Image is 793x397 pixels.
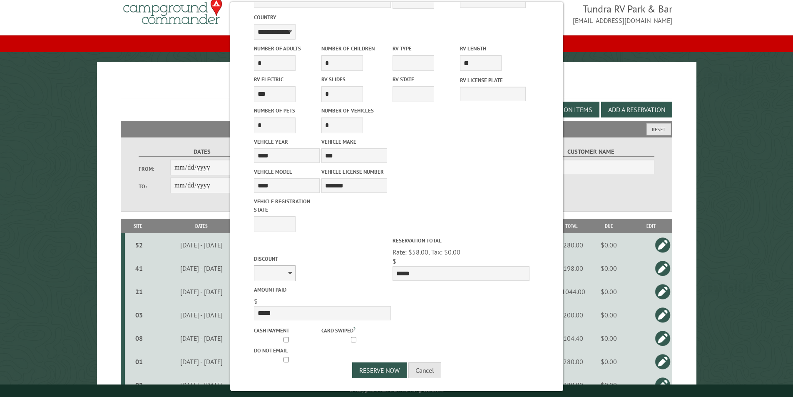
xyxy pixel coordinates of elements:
[121,121,673,137] h2: Filters
[254,286,391,294] label: Amount paid
[321,107,387,115] label: Number of Vehicles
[125,219,152,233] th: Site
[460,45,526,52] label: RV Length
[254,168,320,176] label: Vehicle Model
[128,334,150,342] div: 08
[321,325,387,335] label: Card swiped
[528,102,599,117] button: Edit Add-on Items
[393,257,396,265] span: $
[321,138,387,146] label: Vehicle Make
[254,138,320,146] label: Vehicle Year
[128,357,150,366] div: 01
[128,311,150,319] div: 03
[128,381,150,389] div: 02
[352,362,407,378] button: Reserve Now
[254,197,320,213] label: Vehicle Registration state
[254,255,391,263] label: Discount
[153,241,250,249] div: [DATE] - [DATE]
[555,280,588,303] td: $1044.00
[588,280,630,303] td: $0.00
[555,327,588,350] td: $104.40
[139,147,266,157] label: Dates
[139,165,170,173] label: From:
[630,219,672,233] th: Edit
[555,373,588,397] td: $280.00
[555,303,588,327] td: $200.00
[321,45,387,52] label: Number of Children
[393,75,458,83] label: RV State
[153,334,250,342] div: [DATE] - [DATE]
[588,219,630,233] th: Due
[321,75,387,83] label: RV Slides
[128,287,150,296] div: 21
[555,233,588,257] td: $280.00
[153,357,250,366] div: [DATE] - [DATE]
[254,45,320,52] label: Number of Adults
[588,350,630,373] td: $0.00
[527,147,654,157] label: Customer Name
[254,75,320,83] label: RV Electric
[393,237,529,245] label: Reservation Total
[153,264,250,272] div: [DATE] - [DATE]
[321,168,387,176] label: Vehicle License Number
[153,311,250,319] div: [DATE] - [DATE]
[254,297,258,305] span: $
[152,219,251,233] th: Dates
[588,303,630,327] td: $0.00
[555,350,588,373] td: $280.00
[393,248,460,256] span: Rate: $58.00, Tax: $0.00
[555,257,588,280] td: $198.00
[408,362,441,378] button: Cancel
[646,123,671,135] button: Reset
[588,257,630,280] td: $0.00
[128,264,150,272] div: 41
[139,182,170,190] label: To:
[393,45,458,52] label: RV Type
[601,102,672,117] button: Add a Reservation
[350,388,444,393] small: © Campground Commander LLC. All rights reserved.
[555,219,588,233] th: Total
[353,326,355,332] a: ?
[128,241,150,249] div: 52
[254,327,320,335] label: Cash payment
[153,381,250,389] div: [DATE] - [DATE]
[254,347,320,355] label: Do not email
[588,327,630,350] td: $0.00
[254,13,391,21] label: Country
[588,233,630,257] td: $0.00
[460,76,526,84] label: RV License Plate
[588,373,630,397] td: $0.00
[254,107,320,115] label: Number of Pets
[153,287,250,296] div: [DATE] - [DATE]
[121,75,673,98] h1: Reservations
